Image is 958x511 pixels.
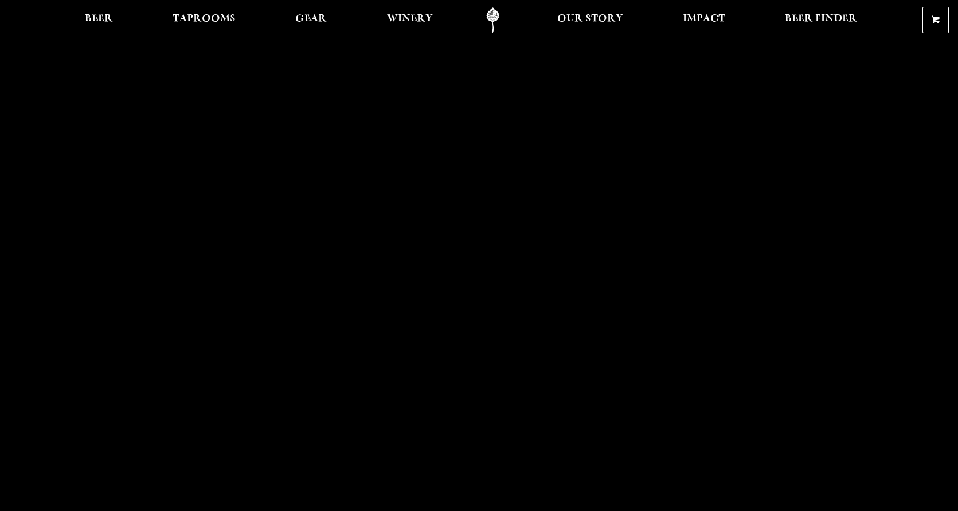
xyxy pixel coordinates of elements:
[557,14,623,23] span: Our Story
[173,14,236,23] span: Taprooms
[675,7,733,33] a: Impact
[380,7,440,33] a: Winery
[777,7,865,33] a: Beer Finder
[165,7,243,33] a: Taprooms
[387,14,433,23] span: Winery
[77,7,120,33] a: Beer
[550,7,631,33] a: Our Story
[785,14,857,23] span: Beer Finder
[85,14,113,23] span: Beer
[288,7,334,33] a: Gear
[471,7,514,33] a: Odell Home
[683,14,725,23] span: Impact
[295,14,327,23] span: Gear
